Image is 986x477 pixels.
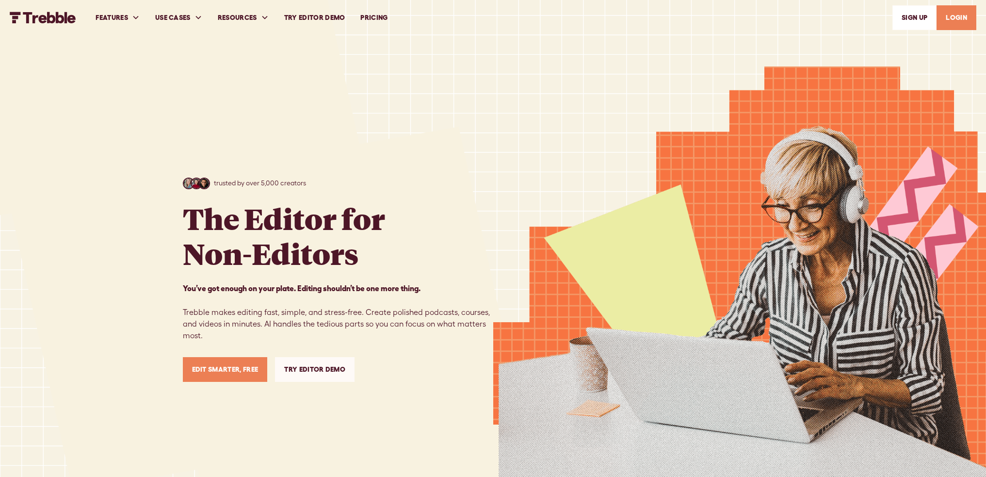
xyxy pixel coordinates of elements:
a: SIGn UP [892,5,937,30]
h1: The Editor for Non-Editors [183,201,385,271]
a: home [10,12,76,23]
div: USE CASES [155,13,191,23]
div: FEATURES [96,13,128,23]
a: LOGIN [937,5,976,30]
div: USE CASES [147,1,210,34]
a: Try Editor Demo [276,1,353,34]
div: RESOURCES [218,13,257,23]
img: Trebble FM Logo [10,12,76,23]
p: trusted by over 5,000 creators [214,178,306,188]
div: RESOURCES [210,1,276,34]
a: Edit Smarter, Free [183,357,268,382]
strong: You’ve got enough on your plate. Editing shouldn’t be one more thing. ‍ [183,284,420,293]
p: Trebble makes editing fast, simple, and stress-free. Create polished podcasts, courses, and video... [183,282,493,342]
a: PRICING [353,1,395,34]
a: Try Editor Demo [275,357,355,382]
div: FEATURES [88,1,147,34]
